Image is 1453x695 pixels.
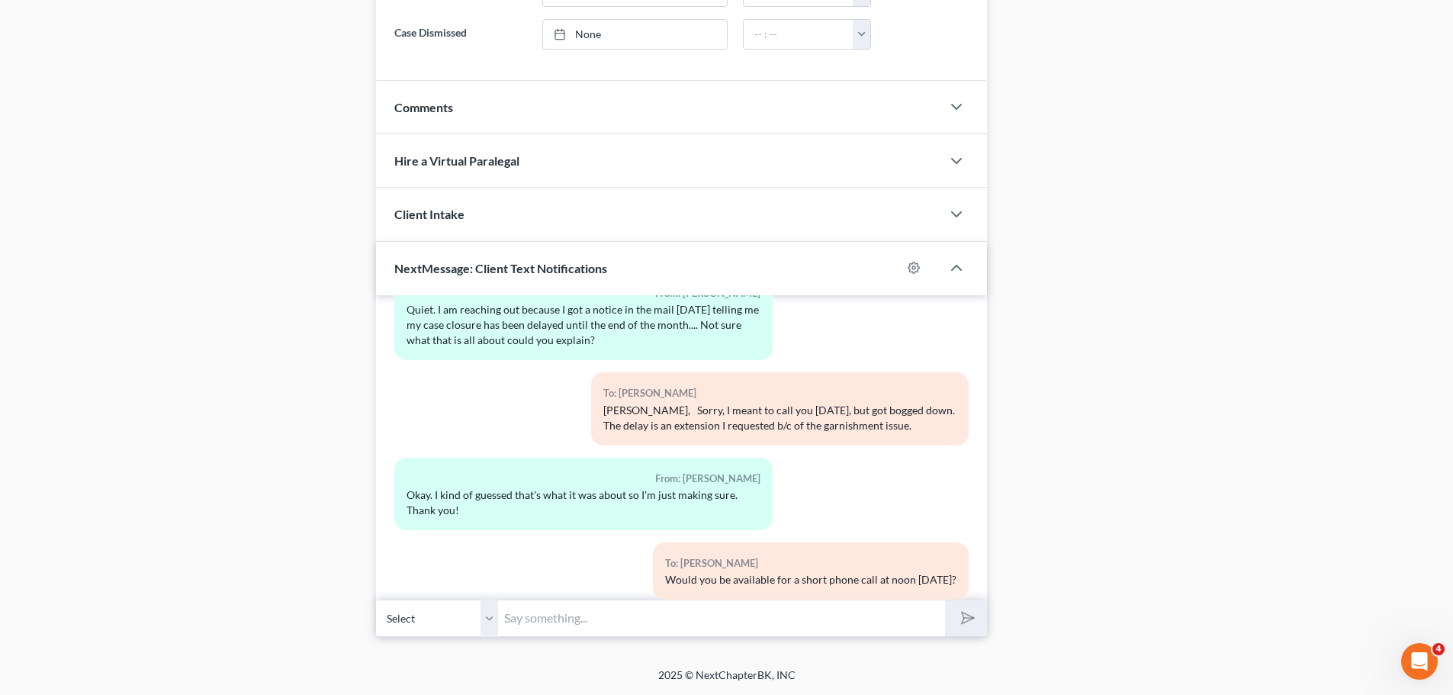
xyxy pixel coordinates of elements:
[394,207,465,221] span: Client Intake
[387,19,534,50] label: Case Dismissed
[407,487,760,518] div: Okay. I kind of guessed that's what it was about so I'm just making sure. Thank you!
[665,555,956,572] div: To: [PERSON_NAME]
[407,302,760,348] div: Quiet. I am reaching out because I got a notice in the mail [DATE] telling me my case closure has...
[603,385,956,402] div: To: [PERSON_NAME]
[1432,643,1445,655] span: 4
[603,403,956,433] div: [PERSON_NAME], Sorry, I meant to call you [DATE], but got bogged down. The delay is an extension ...
[744,20,853,49] input: -- : --
[1401,643,1438,680] iframe: Intercom live chat
[292,668,1162,695] div: 2025 © NextChapterBK, INC
[498,600,945,637] input: Say something...
[394,153,519,168] span: Hire a Virtual Paralegal
[543,20,727,49] a: None
[407,470,760,487] div: From: [PERSON_NAME]
[665,572,956,587] div: Would you be available for a short phone call at noon [DATE]?
[394,261,607,275] span: NextMessage: Client Text Notifications
[394,100,453,114] span: Comments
